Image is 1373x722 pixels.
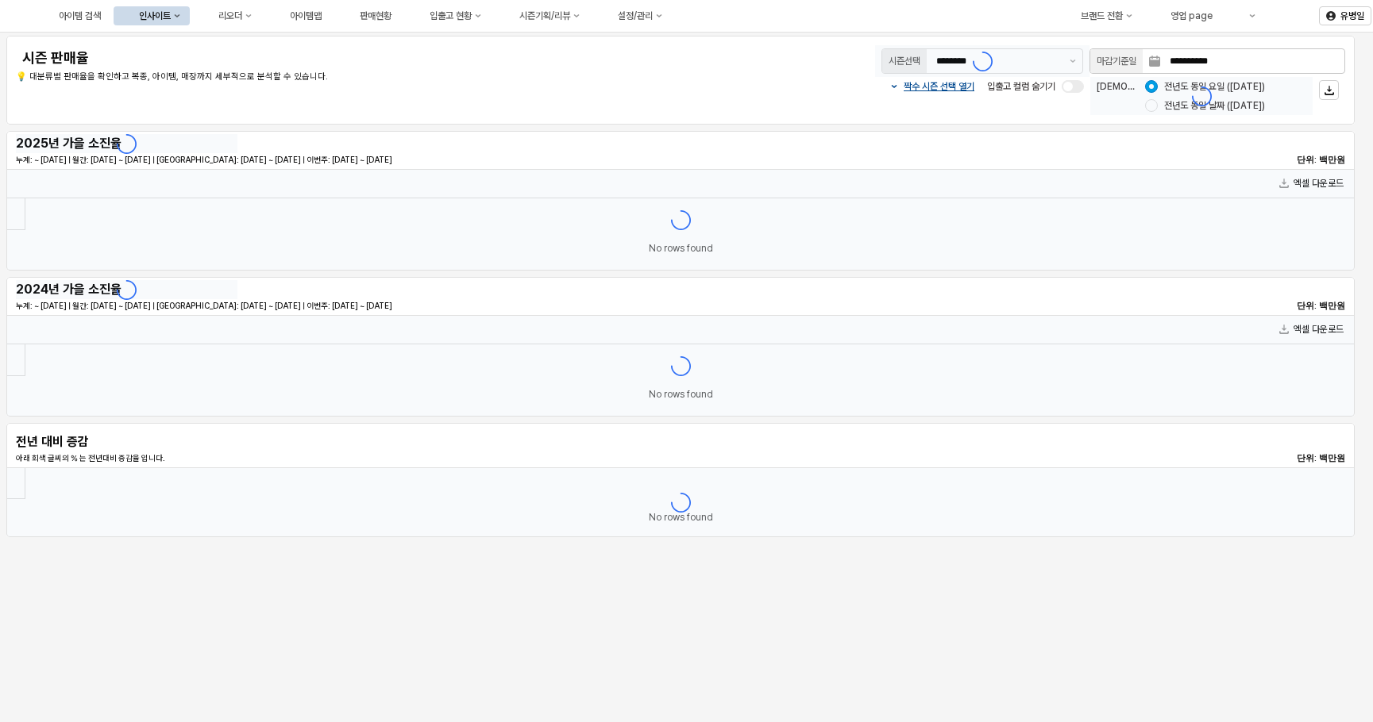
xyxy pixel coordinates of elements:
h5: 전년 대비 증감 [16,434,237,450]
button: 리오더 [193,6,261,25]
div: 리오더 [218,10,242,21]
p: 누계: ~ [DATE] | 월간: [DATE] ~ [DATE] | [GEOGRAPHIC_DATA]: [DATE] ~ [DATE] | 이번주: [DATE] ~ [DATE] [16,154,902,166]
div: 인사이트 [139,10,171,21]
p: 단위: 백만원 [1235,299,1345,313]
p: 단위: 백만원 [1235,451,1345,465]
p: 단위: 백만원 [1235,153,1345,167]
div: 설정/관리 [618,10,653,21]
div: 아이템맵 [290,10,322,21]
div: 시즌기획/리뷰 [519,10,570,21]
span: 입출고 컬럼 숨기기 [987,81,1055,92]
div: 판매현황 [360,10,391,21]
p: 아래 회색 글씨의 % 는 전년대비 증감율 입니다. [16,452,902,464]
button: 판매현황 [334,6,401,25]
h4: 시즌 판매율 [22,50,564,66]
p: 💡 대분류별 판매율을 확인하고 복종, 아이템, 매장까지 세부적으로 분석할 수 있습니다. [16,71,570,84]
button: 아이템 검색 [33,6,110,25]
div: 마감기준일 [1097,53,1136,69]
button: 아이템맵 [264,6,331,25]
button: 설정/관리 [592,6,672,25]
p: 유병일 [1340,10,1364,22]
div: Menu item 6 [1225,6,1265,25]
button: 영업 page [1145,6,1222,25]
p: 짝수 시즌 선택 열기 [904,80,974,93]
div: 입출고 현황 [430,10,472,21]
button: 입출고 현황 [404,6,491,25]
button: 브랜드 전환 [1055,6,1142,25]
button: 유병일 [1319,6,1371,25]
button: 시즌기획/리뷰 [494,6,589,25]
div: 아이템 검색 [59,10,101,21]
button: 짝수 시즌 선택 열기 [889,80,974,93]
button: 인사이트 [114,6,190,25]
div: 브랜드 전환 [1081,10,1123,21]
p: 누계: ~ [DATE] | 월간: [DATE] ~ [DATE] | [GEOGRAPHIC_DATA]: [DATE] ~ [DATE] | 이번주: [DATE] ~ [DATE] [16,300,902,312]
div: 영업 page [1171,10,1213,21]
